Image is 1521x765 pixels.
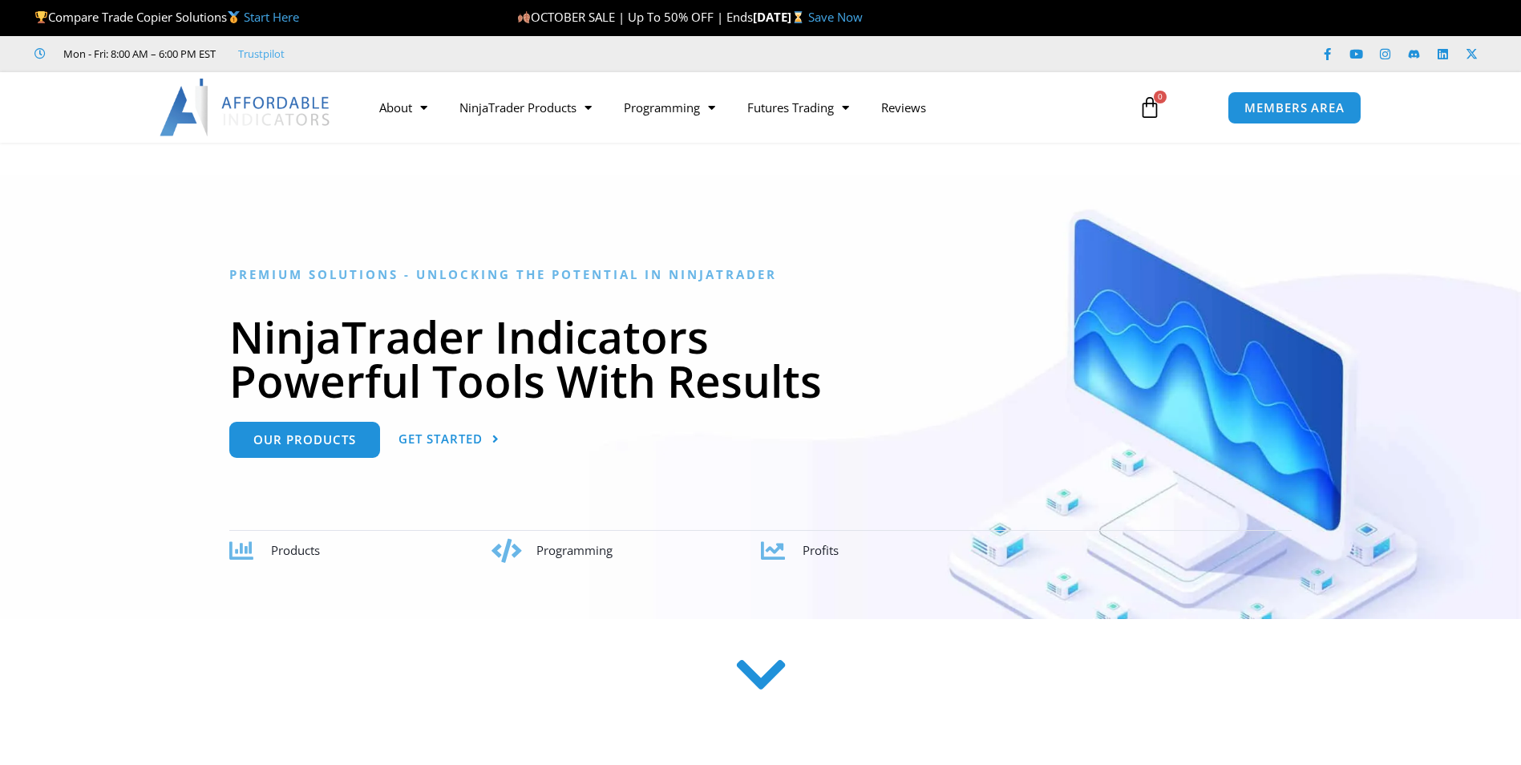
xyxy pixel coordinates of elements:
a: Start Here [244,9,299,25]
span: Compare Trade Copier Solutions [34,9,299,25]
nav: Menu [363,89,1120,126]
a: Trustpilot [238,44,285,63]
a: Our Products [229,422,380,458]
img: LogoAI | Affordable Indicators – NinjaTrader [160,79,332,136]
span: MEMBERS AREA [1244,102,1345,114]
h1: NinjaTrader Indicators Powerful Tools With Results [229,314,1292,403]
span: Our Products [253,434,356,446]
span: Profits [803,542,839,558]
span: Products [271,542,320,558]
img: 🏆 [35,11,47,23]
a: Get Started [398,422,500,458]
img: ⌛ [792,11,804,23]
a: Futures Trading [731,89,865,126]
span: 0 [1154,91,1167,103]
a: MEMBERS AREA [1228,91,1361,124]
span: Programming [536,542,613,558]
span: Get Started [398,433,483,445]
span: OCTOBER SALE | Up To 50% OFF | Ends [517,9,753,25]
a: About [363,89,443,126]
h6: Premium Solutions - Unlocking the Potential in NinjaTrader [229,267,1292,282]
a: NinjaTrader Products [443,89,608,126]
a: Reviews [865,89,942,126]
span: Mon - Fri: 8:00 AM – 6:00 PM EST [59,44,216,63]
a: Save Now [808,9,863,25]
img: 🍂 [518,11,530,23]
a: Programming [608,89,731,126]
a: 0 [1114,84,1185,131]
img: 🥇 [228,11,240,23]
strong: [DATE] [753,9,808,25]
